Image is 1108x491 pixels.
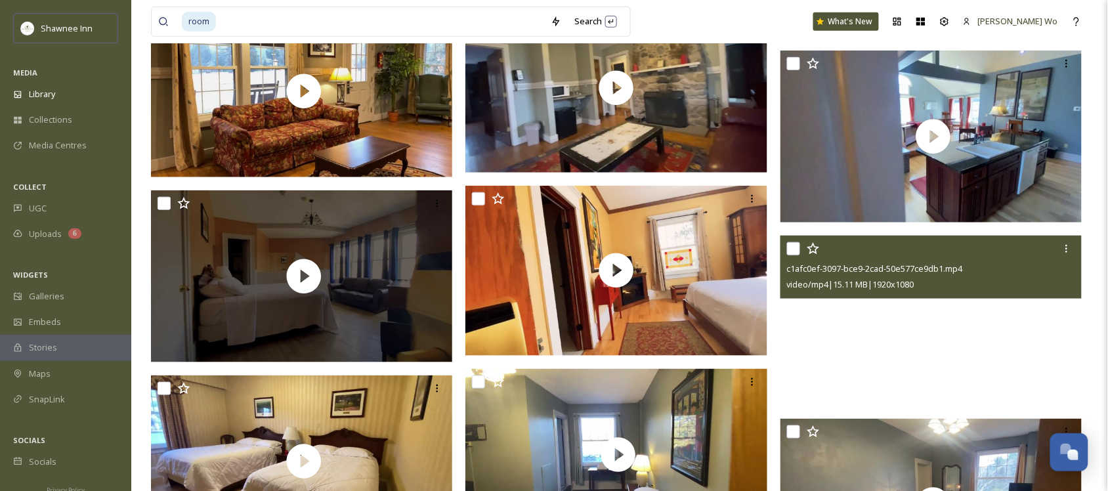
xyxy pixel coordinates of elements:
span: Embeds [29,316,61,328]
span: room [182,12,216,31]
span: WIDGETS [13,270,48,280]
img: thumbnail [465,186,767,356]
img: thumbnail [151,190,457,362]
span: Shawnee Inn [41,22,93,34]
span: COLLECT [13,182,47,192]
span: video/mp4 | 15.11 MB | 1920 x 1080 [787,278,914,290]
span: Galleries [29,290,64,303]
img: thumbnail [465,3,767,173]
span: Stories [29,341,57,354]
img: thumbnail [151,5,457,177]
span: Socials [29,456,56,468]
a: What's New [813,12,879,31]
button: Open Chat [1050,433,1088,471]
img: thumbnail [780,51,1086,223]
span: Media Centres [29,139,87,152]
span: MEDIA [13,68,37,77]
span: SOCIALS [13,435,45,445]
div: 6 [68,228,81,239]
span: SnapLink [29,393,65,406]
span: Collections [29,114,72,126]
a: [PERSON_NAME] Wo [956,9,1065,34]
video: c1afc0ef-3097-bce9-2cad-50e577ce9db1.mp4 [780,236,1082,406]
span: [PERSON_NAME] Wo [978,15,1058,27]
span: c1afc0ef-3097-bce9-2cad-50e577ce9db1.mp4 [787,263,963,274]
div: Search [568,9,624,34]
span: Uploads [29,228,62,240]
span: UGC [29,202,47,215]
img: shawnee-300x300.jpg [21,22,34,35]
span: Maps [29,368,51,380]
span: Library [29,88,55,100]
